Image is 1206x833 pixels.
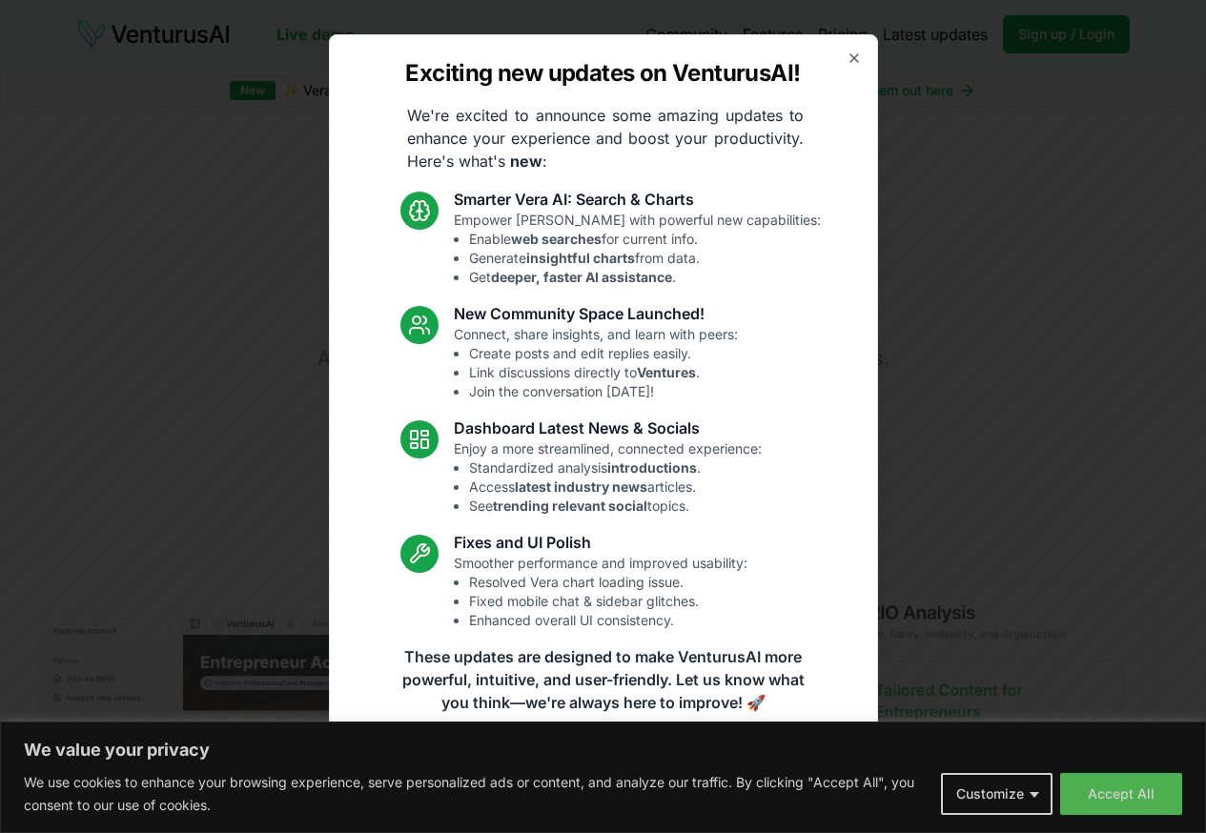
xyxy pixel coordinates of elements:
strong: introductions [607,459,697,476]
p: Smoother performance and improved usability: [454,554,747,630]
li: Generate from data. [469,249,821,268]
li: Enable for current info. [469,230,821,249]
strong: Ventures [637,364,696,380]
strong: insightful charts [526,250,635,266]
p: We're excited to announce some amazing updates to enhance your experience and boost your producti... [392,104,819,173]
p: Empower [PERSON_NAME] with powerful new capabilities: [454,211,821,287]
p: Connect, share insights, and learn with peers: [454,325,738,401]
h3: Smarter Vera AI: Search & Charts [454,188,821,211]
strong: trending relevant social [493,498,647,514]
strong: latest industry news [515,478,647,495]
li: Link discussions directly to . [469,363,738,382]
h3: Dashboard Latest News & Socials [454,416,762,439]
strong: web searches [511,231,602,247]
p: Enjoy a more streamlined, connected experience: [454,439,762,516]
p: These updates are designed to make VenturusAI more powerful, intuitive, and user-friendly. Let us... [390,645,817,714]
a: Read the full announcement on our blog! [460,737,746,775]
li: Enhanced overall UI consistency. [469,611,747,630]
li: Standardized analysis . [469,458,762,477]
li: Access articles. [469,477,762,497]
li: Get . [469,268,821,287]
h2: Exciting new updates on VenturusAI! [405,58,800,89]
strong: deeper, faster AI assistance [491,269,672,285]
h3: New Community Space Launched! [454,302,738,325]
li: See topics. [469,497,762,516]
li: Resolved Vera chart loading issue. [469,573,747,592]
li: Join the conversation [DATE]! [469,382,738,401]
strong: new [510,152,542,171]
h3: Fixes and UI Polish [454,531,747,554]
li: Fixed mobile chat & sidebar glitches. [469,592,747,611]
li: Create posts and edit replies easily. [469,344,738,363]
